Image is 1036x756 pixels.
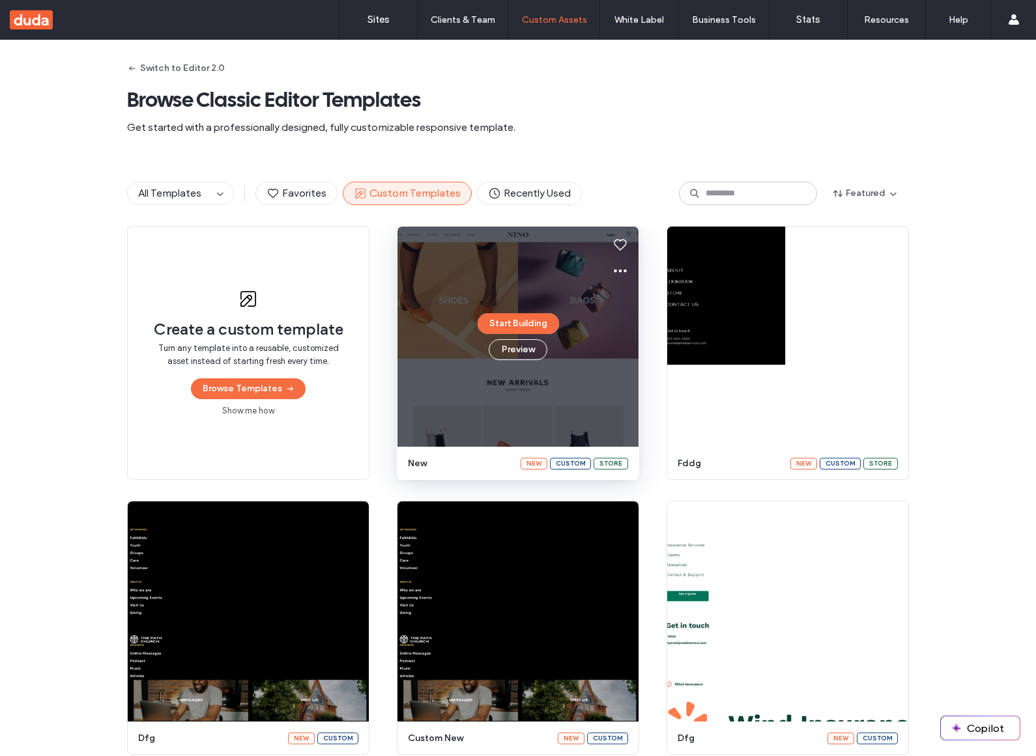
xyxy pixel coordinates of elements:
label: Help [949,14,968,25]
div: Store [863,458,898,469]
div: New [558,733,584,744]
span: dfg [138,732,280,745]
div: Custom [820,458,861,469]
button: Copilot [941,716,1020,740]
div: New [288,733,315,744]
span: new [408,457,513,470]
span: custom new [408,732,550,745]
div: New [790,458,817,469]
span: Favorites [266,186,326,201]
div: Custom [317,733,358,744]
div: Store [594,458,628,469]
button: Preview [489,339,547,360]
span: Create a custom template [154,320,343,339]
div: New [827,733,854,744]
button: Switch to Editor 2.0 [127,58,225,79]
span: Get started with a professionally designed, fully customizable responsive template. [127,120,909,135]
div: Custom [587,733,628,744]
label: Custom Assets [522,14,587,25]
div: Custom [550,458,591,469]
label: Resources [864,14,909,25]
a: Show me how [222,404,274,417]
div: New [521,458,547,469]
span: fddg [678,457,783,470]
span: Custom Templates [354,186,461,201]
span: Browse Classic Editor Templates [127,87,909,113]
span: Recently Used [488,186,571,201]
button: Browse Templates [191,378,306,399]
span: All Templates [138,187,201,199]
span: dfg [678,732,820,745]
button: Featured [822,183,909,204]
button: Favorites [255,182,338,205]
button: Start Building [478,313,559,334]
button: Recently Used [477,182,582,205]
div: Custom [857,733,898,744]
label: Business Tools [692,14,756,25]
button: Custom Templates [343,182,472,205]
label: Stats [796,14,820,25]
span: Turn any template into a reusable, customized asset instead of starting fresh every time. [154,342,343,368]
label: Sites [367,14,390,25]
button: All Templates [128,182,212,204]
label: Clients & Team [431,14,495,25]
label: White Label [614,14,664,25]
